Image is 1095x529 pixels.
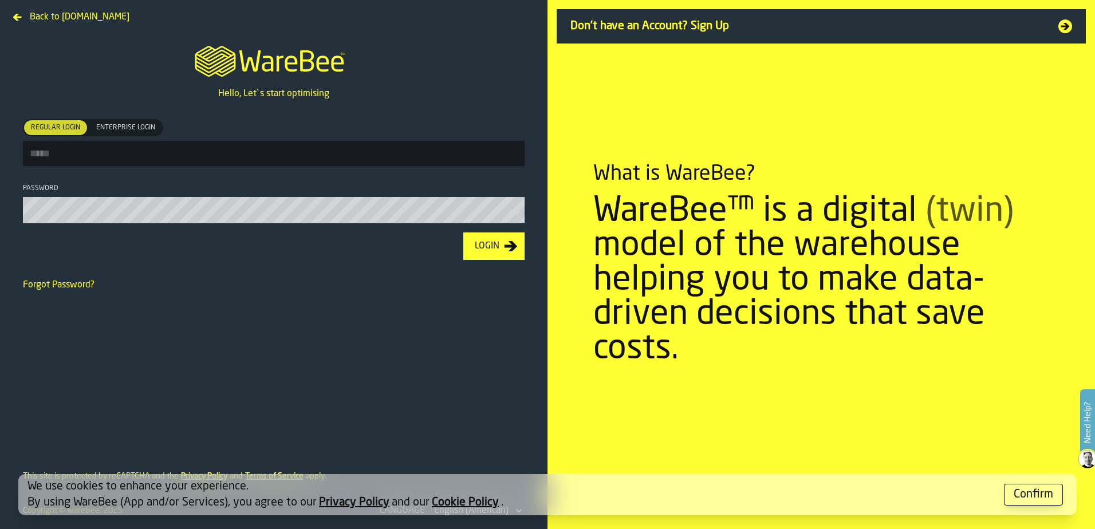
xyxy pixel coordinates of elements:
[1081,390,1094,455] label: Need Help?
[23,119,525,166] label: button-toolbar-[object Object]
[1004,484,1063,506] button: button-
[463,232,525,260] button: button-Login
[24,120,87,135] div: thumb
[23,281,94,290] a: Forgot Password?
[23,141,525,166] input: button-toolbar-[object Object]
[218,87,329,101] p: Hello, Let`s start optimising
[557,9,1086,44] a: Don't have an Account? Sign Up
[23,119,88,136] label: button-switch-multi-Regular Login
[9,9,134,18] a: Back to [DOMAIN_NAME]
[23,184,525,223] label: button-toolbar-Password
[92,123,160,133] span: Enterprise Login
[26,123,85,133] span: Regular Login
[509,206,522,218] button: button-toolbar-Password
[432,497,499,508] a: Cookie Policy
[1014,487,1053,503] div: Confirm
[27,479,995,511] div: We use cookies to enhance your experience. By using WareBee (App and/or Services), you agree to o...
[23,197,525,223] input: button-toolbar-Password
[88,119,163,136] label: button-switch-multi-Enterprise Login
[593,163,755,185] div: What is WareBee?
[319,497,389,508] a: Privacy Policy
[593,195,1049,366] div: WareBee™ is a digital model of the warehouse helping you to make data-driven decisions that save ...
[30,10,129,24] span: Back to [DOMAIN_NAME]
[570,18,1045,34] span: Don't have an Account? Sign Up
[23,184,525,192] div: Password
[18,474,1077,515] div: alert-[object Object]
[184,32,363,87] a: logo-header
[470,239,504,253] div: Login
[89,120,162,135] div: thumb
[925,195,1014,229] span: (twin)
